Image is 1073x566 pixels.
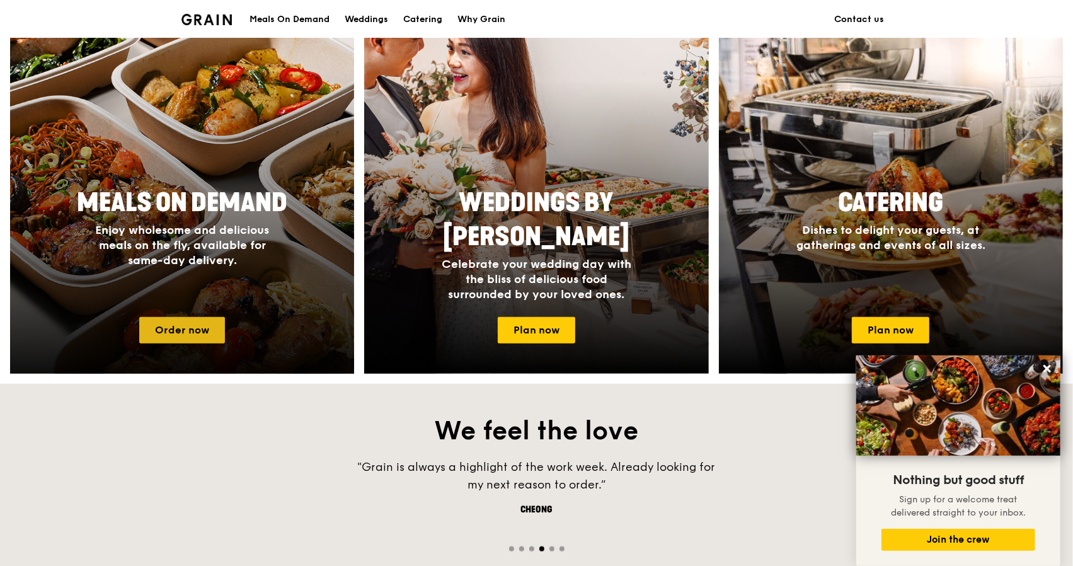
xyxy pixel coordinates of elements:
[796,223,985,252] span: Dishes to delight your guests, at gatherings and events of all sizes.
[139,317,225,344] a: Order now
[364,7,708,374] a: Weddings by [PERSON_NAME]Celebrate your wedding day with the bliss of delicious food surrounded b...
[509,546,514,552] span: Go to slide 1
[95,223,269,267] span: Enjoy wholesome and delicious meals on the fly, available for same-day delivery.
[891,494,1026,518] span: Sign up for a welcome treat delivered straight to your inbox.
[852,317,929,344] a: Plan now
[396,1,450,38] a: Catering
[348,458,726,494] div: "Grain is always a highlight of the work week. Already looking for my next reason to order.”
[443,188,629,252] span: Weddings by [PERSON_NAME]
[881,529,1035,551] button: Join the crew
[457,1,505,38] div: Why Grain
[549,546,554,552] span: Go to slide 5
[337,1,396,38] a: Weddings
[1037,359,1057,379] button: Close
[348,504,726,516] div: Cheong
[856,355,1060,456] img: DSC07876-Edit02-Large.jpeg
[450,1,513,38] a: Why Grain
[539,546,544,552] span: Go to slide 4
[559,546,565,552] span: Go to slide 6
[181,14,232,25] img: Grain
[519,546,524,552] span: Go to slide 2
[250,1,330,38] div: Meals On Demand
[498,317,575,344] a: Plan now
[719,7,1063,374] a: CateringDishes to delight your guests, at gatherings and events of all sizes.Plan now
[77,188,287,218] span: Meals On Demand
[403,1,442,38] div: Catering
[442,257,631,301] span: Celebrate your wedding day with the bliss of delicious food surrounded by your loved ones.
[827,1,892,38] a: Contact us
[529,546,534,552] span: Go to slide 3
[345,1,388,38] div: Weddings
[838,188,943,218] span: Catering
[10,7,354,374] a: Meals On DemandEnjoy wholesome and delicious meals on the fly, available for same-day delivery.Or...
[893,473,1024,488] span: Nothing but good stuff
